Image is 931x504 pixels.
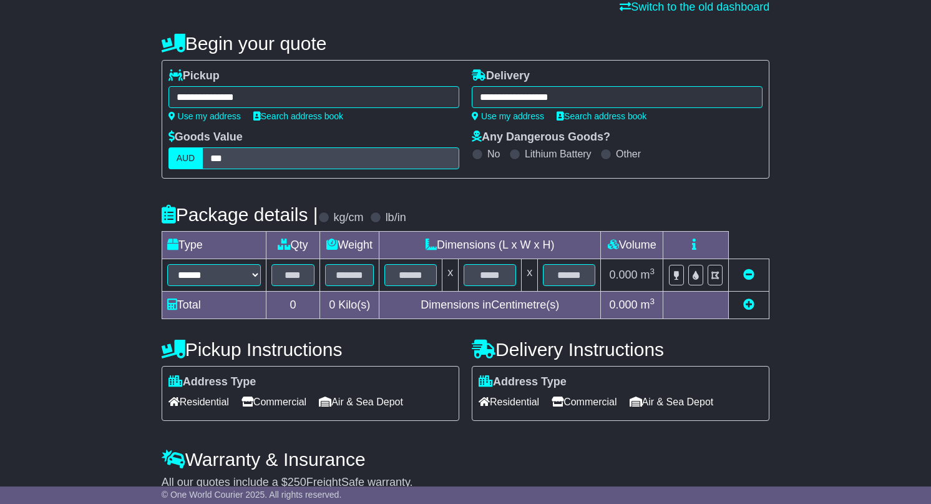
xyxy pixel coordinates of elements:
[168,131,243,144] label: Goods Value
[162,232,266,259] td: Type
[472,131,610,144] label: Any Dangerous Goods?
[442,259,459,292] td: x
[320,292,379,319] td: Kilo(s)
[168,69,220,83] label: Pickup
[266,232,320,259] td: Qty
[288,476,306,488] span: 250
[479,392,539,412] span: Residential
[168,111,241,121] a: Use my address
[162,339,459,360] h4: Pickup Instructions
[641,269,655,281] span: m
[253,111,343,121] a: Search address book
[743,299,754,311] a: Add new item
[601,232,663,259] td: Volume
[650,297,655,306] sup: 3
[319,392,403,412] span: Air & Sea Depot
[472,339,769,360] h4: Delivery Instructions
[379,292,601,319] td: Dimensions in Centimetre(s)
[641,299,655,311] span: m
[630,392,714,412] span: Air & Sea Depot
[168,147,203,169] label: AUD
[610,269,638,281] span: 0.000
[162,449,770,470] h4: Warranty & Insurance
[162,33,770,54] h4: Begin your quote
[162,490,342,500] span: © One World Courier 2025. All rights reserved.
[552,392,617,412] span: Commercial
[472,111,544,121] a: Use my address
[557,111,646,121] a: Search address book
[472,69,530,83] label: Delivery
[379,232,601,259] td: Dimensions (L x W x H)
[610,299,638,311] span: 0.000
[162,204,318,225] h4: Package details |
[386,211,406,225] label: lb/in
[241,392,306,412] span: Commercial
[168,392,229,412] span: Residential
[743,269,754,281] a: Remove this item
[620,1,769,13] a: Switch to the old dashboard
[266,292,320,319] td: 0
[525,148,592,160] label: Lithium Battery
[329,299,335,311] span: 0
[616,148,641,160] label: Other
[522,259,538,292] td: x
[320,232,379,259] td: Weight
[334,211,364,225] label: kg/cm
[479,375,567,389] label: Address Type
[168,375,256,389] label: Address Type
[162,476,770,490] div: All our quotes include a $ FreightSafe warranty.
[162,292,266,319] td: Total
[487,148,500,160] label: No
[650,267,655,276] sup: 3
